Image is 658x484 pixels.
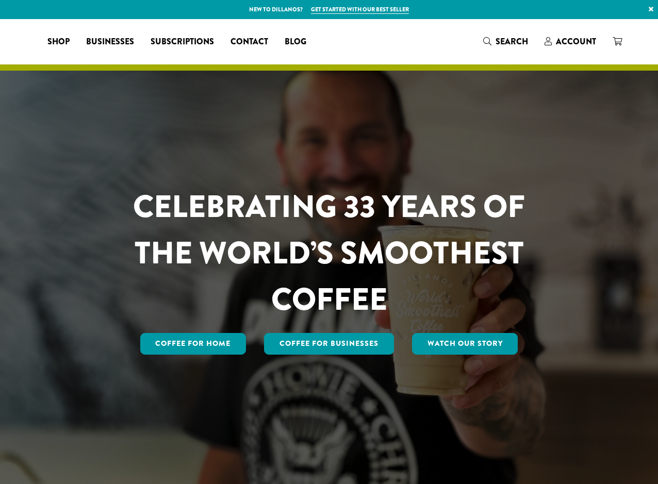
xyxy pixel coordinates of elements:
[86,36,134,48] span: Businesses
[285,36,306,48] span: Blog
[496,36,528,47] span: Search
[264,333,394,355] a: Coffee For Businesses
[556,36,596,47] span: Account
[151,36,214,48] span: Subscriptions
[47,36,70,48] span: Shop
[475,33,536,50] a: Search
[231,36,268,48] span: Contact
[412,333,518,355] a: Watch Our Story
[311,5,409,14] a: Get started with our best seller
[103,183,555,323] h1: CELEBRATING 33 YEARS OF THE WORLD’S SMOOTHEST COFFEE
[39,34,78,50] a: Shop
[140,333,246,355] a: Coffee for Home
